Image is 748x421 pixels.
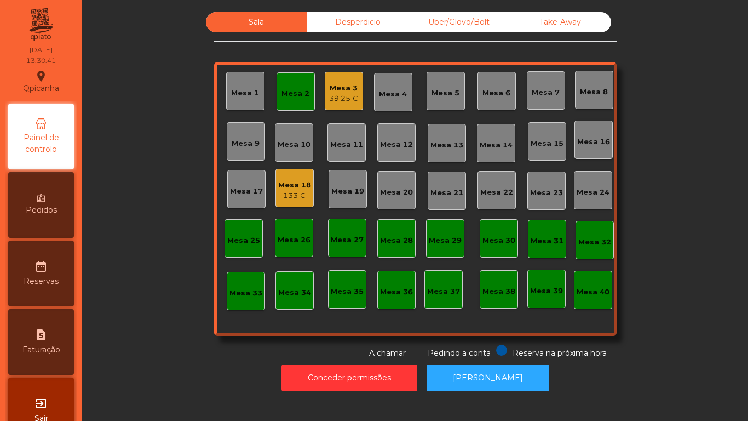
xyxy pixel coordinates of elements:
[27,5,54,44] img: qpiato
[513,348,607,358] span: Reserva na próxima hora
[231,88,259,99] div: Mesa 1
[431,88,459,99] div: Mesa 5
[278,287,311,298] div: Mesa 34
[369,348,406,358] span: A chamar
[26,56,56,66] div: 13:30:41
[482,286,515,297] div: Mesa 38
[229,288,262,299] div: Mesa 33
[530,286,563,297] div: Mesa 39
[531,138,563,149] div: Mesa 15
[232,138,260,149] div: Mesa 9
[331,235,364,246] div: Mesa 27
[206,12,307,32] div: Sala
[22,344,60,356] span: Faturação
[24,276,59,287] span: Reservas
[482,235,515,246] div: Mesa 30
[329,93,358,104] div: 39.25 €
[380,287,413,298] div: Mesa 36
[532,87,560,98] div: Mesa 7
[278,139,310,150] div: Mesa 10
[230,186,263,197] div: Mesa 17
[482,88,510,99] div: Mesa 6
[430,187,463,198] div: Mesa 21
[577,136,610,147] div: Mesa 16
[227,235,260,246] div: Mesa 25
[430,140,463,151] div: Mesa 13
[331,186,364,197] div: Mesa 19
[480,187,513,198] div: Mesa 22
[408,12,510,32] div: Uber/Glovo/Bolt
[577,187,609,198] div: Mesa 24
[580,87,608,98] div: Mesa 8
[11,132,71,155] span: Painel de controlo
[578,237,611,248] div: Mesa 32
[34,328,48,342] i: request_page
[379,89,407,100] div: Mesa 4
[530,187,563,198] div: Mesa 23
[428,348,491,358] span: Pedindo a conta
[577,287,609,298] div: Mesa 40
[331,286,364,297] div: Mesa 35
[380,187,413,198] div: Mesa 20
[281,365,417,391] button: Conceder permissões
[427,365,549,391] button: [PERSON_NAME]
[330,139,363,150] div: Mesa 11
[510,12,611,32] div: Take Away
[380,235,413,246] div: Mesa 28
[26,204,57,216] span: Pedidos
[427,286,460,297] div: Mesa 37
[34,260,48,273] i: date_range
[278,235,310,246] div: Mesa 26
[480,140,513,151] div: Mesa 14
[380,139,413,150] div: Mesa 12
[34,397,48,410] i: exit_to_app
[278,180,311,191] div: Mesa 18
[23,68,59,95] div: Qpicanha
[30,45,53,55] div: [DATE]
[34,70,48,83] i: location_on
[429,235,462,246] div: Mesa 29
[329,83,358,94] div: Mesa 3
[281,88,309,99] div: Mesa 2
[307,12,408,32] div: Desperdicio
[278,190,311,201] div: 133 €
[531,236,563,247] div: Mesa 31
